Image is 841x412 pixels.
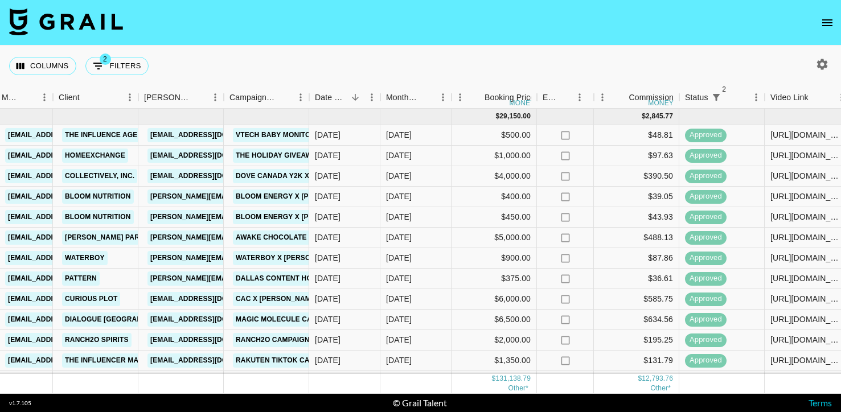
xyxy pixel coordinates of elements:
a: Ranch2O Campaign - July [233,333,336,347]
div: 7/10/2025 [315,150,340,161]
button: Sort [559,89,575,105]
a: [EMAIL_ADDRESS][DOMAIN_NAME] [147,333,275,347]
div: $6,500.00 [452,310,537,330]
a: [EMAIL_ADDRESS][DOMAIN_NAME] [5,128,133,142]
a: Magic Molecule Campaign [233,312,342,327]
span: CA$ 44,250.00 [508,384,528,392]
button: Menu [434,89,452,106]
div: v 1.7.105 [9,399,31,407]
div: $6,000.00 [452,289,537,310]
div: Video Link [770,86,809,109]
div: $39.05 [594,187,679,207]
a: [EMAIL_ADDRESS][DOMAIN_NAME] [5,169,133,183]
div: Jul '25 [386,150,412,161]
span: approved [685,335,727,345]
div: Client [53,86,138,109]
div: Month Due [386,86,419,109]
div: 6/23/2025 [315,232,340,243]
div: 6/20/2025 [315,252,340,263]
span: approved [685,253,727,263]
div: $4,000.00 [452,166,537,187]
div: 7/10/2025 [315,170,340,182]
button: Menu [207,89,224,106]
a: [EMAIL_ADDRESS][DOMAIN_NAME] [5,210,133,224]
div: Jul '25 [386,293,412,304]
div: Expenses: Remove Commission? [543,86,559,109]
img: Grail Talent [9,8,123,35]
a: [PERSON_NAME][EMAIL_ADDRESS][PERSON_NAME][DOMAIN_NAME] [147,271,392,286]
a: Bloom Nutrition [62,189,134,204]
a: Rakuten TikTok Campaign [233,353,340,368]
span: 2 [719,84,730,95]
div: $87.86 [594,248,679,269]
div: $ [495,112,499,121]
div: $1,000.00 [452,146,537,166]
button: Sort [80,89,96,105]
a: [EMAIL_ADDRESS][DOMAIN_NAME] [5,230,133,245]
a: CAC x [PERSON_NAME] - Summer 2025 [233,292,375,306]
a: [EMAIL_ADDRESS][DOMAIN_NAME] [147,128,275,142]
button: Sort [419,89,434,105]
div: Jul '25 [386,334,412,345]
div: $48.81 [594,125,679,146]
span: approved [685,273,727,284]
div: 7/10/2025 [315,211,340,223]
a: [EMAIL_ADDRESS][DOMAIN_NAME] [147,353,275,368]
div: $488.13 [594,228,679,248]
a: Waterboy x [PERSON_NAME] (July) [233,251,369,265]
a: [EMAIL_ADDRESS][DOMAIN_NAME] [5,189,133,204]
div: $1,350.00 [452,351,537,371]
button: Sort [276,89,292,105]
a: Bloom Energy x [PERSON_NAME] (2x July) [233,210,397,224]
div: $131.79 [594,351,679,371]
div: $500.00 [452,125,537,146]
div: $195.25 [594,330,679,351]
div: [PERSON_NAME] [144,86,191,109]
span: 2 [100,53,111,65]
div: Date Created [309,86,380,109]
a: [EMAIL_ADDRESS][DOMAIN_NAME] [5,312,133,327]
div: 2,845.77 [646,112,673,121]
div: Jul '25 [386,170,412,182]
a: RANCH2O Spirits [62,333,132,347]
div: Month Due [380,86,452,109]
div: Jul '25 [386,191,412,202]
div: Jul '25 [386,273,412,284]
div: Jul '25 [386,355,412,366]
div: $ [642,112,646,121]
button: Menu [36,89,53,106]
span: CA$ 4,319.91 [650,384,671,392]
div: $36.61 [594,269,679,289]
div: money [648,100,674,106]
div: © Grail Talent [393,397,447,409]
button: Menu [292,89,309,106]
button: open drawer [816,11,839,34]
div: $43.93 [594,207,679,228]
a: Collectively, Inc. [62,169,137,183]
div: 29,150.00 [499,112,531,121]
button: Sort [191,89,207,105]
div: $585.75 [594,289,679,310]
div: Booker [138,86,224,109]
div: Manager [2,86,20,109]
div: 6/18/2025 [315,314,340,325]
div: $900.00 [452,248,537,269]
button: Menu [121,89,138,106]
span: approved [685,314,727,325]
div: Jul '25 [386,129,412,141]
a: [EMAIL_ADDRESS][DOMAIN_NAME] [5,292,133,306]
a: [EMAIL_ADDRESS][DOMAIN_NAME] [147,169,275,183]
a: [PERSON_NAME][EMAIL_ADDRESS][DOMAIN_NAME] [147,251,333,265]
a: The Influence Agency [62,128,155,142]
button: Menu [571,89,588,106]
a: [EMAIL_ADDRESS][DOMAIN_NAME] [147,312,275,327]
div: Campaign (Type) [224,86,309,109]
a: [PERSON_NAME][EMAIL_ADDRESS][DOMAIN_NAME] [147,189,333,204]
div: Jul '25 [386,232,412,243]
a: [EMAIL_ADDRESS][DOMAIN_NAME] [5,271,133,286]
div: Jul '25 [386,252,412,263]
div: Booking Price [485,86,535,109]
button: Select columns [9,57,76,75]
div: Client [59,86,80,109]
a: Curious Plot [62,292,120,306]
